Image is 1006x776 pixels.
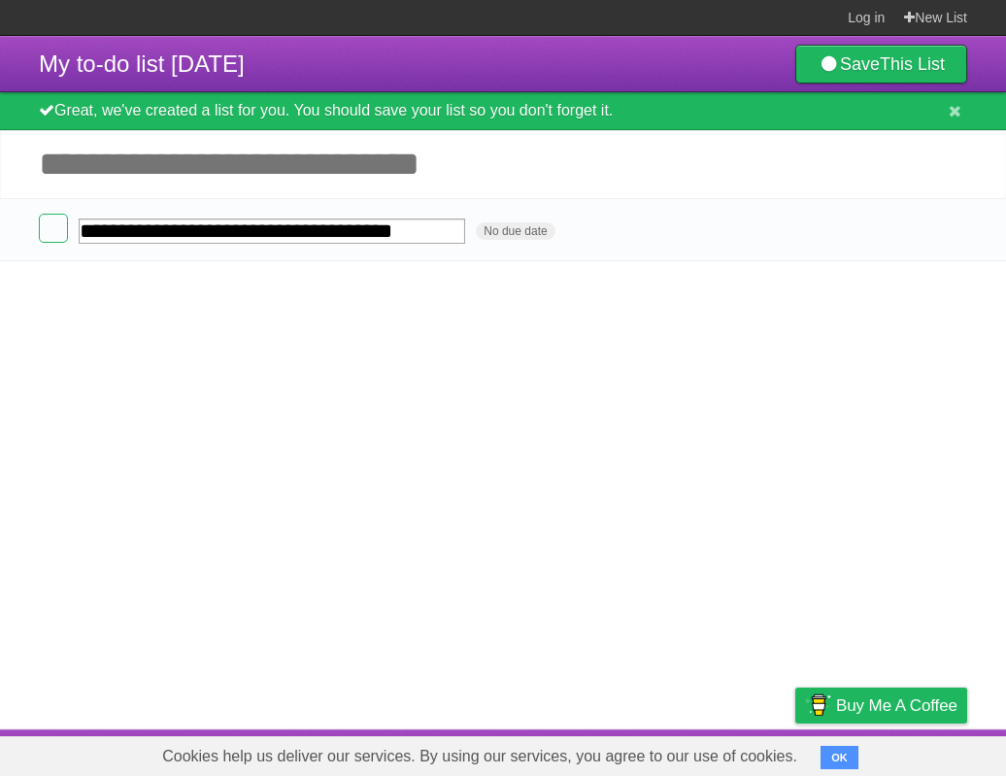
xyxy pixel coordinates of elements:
span: Buy me a coffee [836,689,957,723]
a: Terms [704,734,747,771]
a: Buy me a coffee [795,688,967,724]
a: Developers [601,734,680,771]
span: No due date [476,222,554,240]
a: Suggest a feature [845,734,967,771]
a: SaveThis List [795,45,967,84]
img: Buy me a coffee [805,689,831,722]
a: Privacy [770,734,821,771]
button: OK [821,746,858,769]
b: This List [880,54,945,74]
span: Cookies help us deliver our services. By using our services, you agree to our use of cookies. [143,737,817,776]
label: Done [39,214,68,243]
a: About [537,734,578,771]
span: My to-do list [DATE] [39,51,245,77]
